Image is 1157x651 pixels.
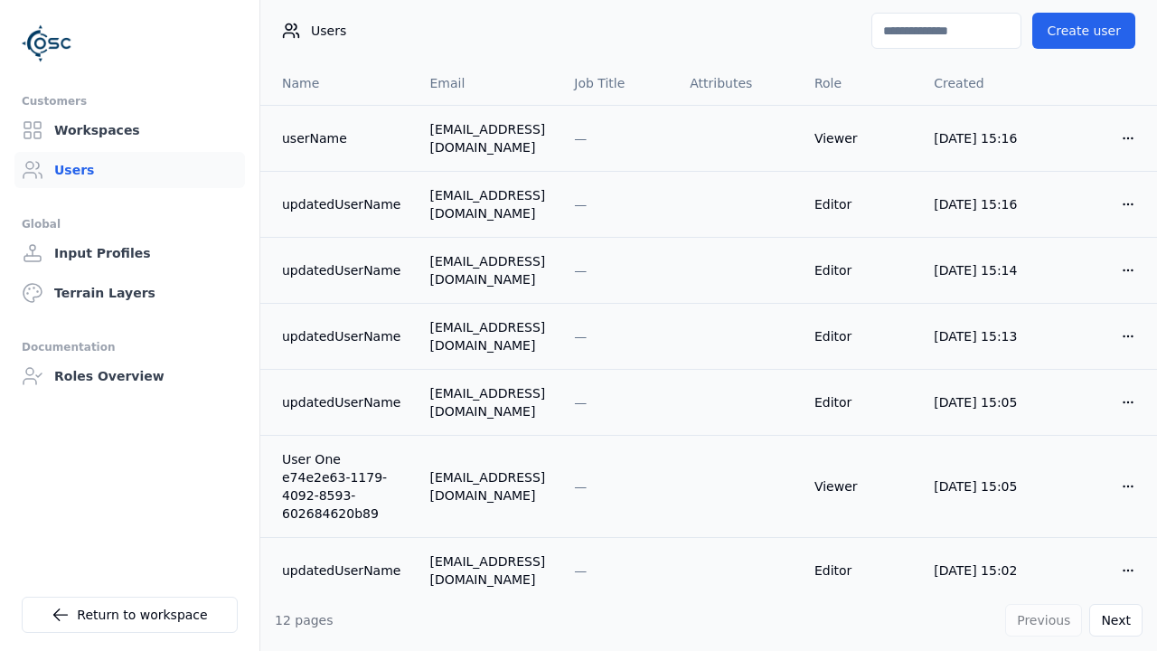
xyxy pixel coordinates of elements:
div: Editor [814,393,905,411]
th: Job Title [560,61,675,105]
div: [EMAIL_ADDRESS][DOMAIN_NAME] [429,186,545,222]
th: Created [919,61,1040,105]
th: Email [415,61,560,105]
span: 12 pages [275,613,334,627]
span: — [574,329,587,344]
div: [DATE] 15:02 [934,561,1026,580]
a: Terrain Layers [14,275,245,311]
div: [DATE] 15:05 [934,477,1026,495]
span: — [574,479,587,494]
a: Roles Overview [14,358,245,394]
span: — [574,131,587,146]
button: Create user [1032,13,1135,49]
div: Viewer [814,129,905,147]
span: — [574,197,587,212]
div: [DATE] 15:14 [934,261,1026,279]
span: — [574,395,587,410]
div: [EMAIL_ADDRESS][DOMAIN_NAME] [429,468,545,505]
a: Users [14,152,245,188]
a: Input Profiles [14,235,245,271]
div: Global [22,213,238,235]
div: [EMAIL_ADDRESS][DOMAIN_NAME] [429,252,545,288]
a: updatedUserName [282,561,400,580]
div: Editor [814,195,905,213]
a: userName [282,129,400,147]
th: Name [260,61,415,105]
th: Role [800,61,919,105]
img: Logo [22,18,72,69]
div: [DATE] 15:05 [934,393,1026,411]
div: [DATE] 15:13 [934,327,1026,345]
th: Attributes [675,61,800,105]
a: Return to workspace [22,597,238,633]
a: updatedUserName [282,195,400,213]
a: updatedUserName [282,327,400,345]
div: Viewer [814,477,905,495]
a: updatedUserName [282,261,400,279]
span: — [574,563,587,578]
span: — [574,263,587,278]
div: Customers [22,90,238,112]
div: Editor [814,327,905,345]
a: Workspaces [14,112,245,148]
div: [EMAIL_ADDRESS][DOMAIN_NAME] [429,318,545,354]
div: [EMAIL_ADDRESS][DOMAIN_NAME] [429,384,545,420]
div: [DATE] 15:16 [934,195,1026,213]
span: Users [311,22,346,40]
a: updatedUserName [282,393,400,411]
div: [EMAIL_ADDRESS][DOMAIN_NAME] [429,120,545,156]
div: [DATE] 15:16 [934,129,1026,147]
button: Next [1089,604,1143,637]
a: User One e74e2e63-1179-4092-8593-602684620b89 [282,450,400,523]
div: Editor [814,261,905,279]
div: [EMAIL_ADDRESS][DOMAIN_NAME] [429,552,545,589]
div: Documentation [22,336,238,358]
div: Editor [814,561,905,580]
